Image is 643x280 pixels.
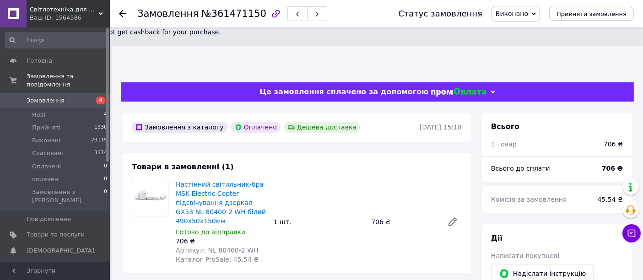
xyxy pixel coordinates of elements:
[604,140,623,149] div: 706 ₴
[176,228,245,236] span: Готово до відправки
[132,162,234,171] span: Товари в замовленні (1)
[104,188,107,205] span: 0
[367,215,440,228] div: 706 ₴
[398,9,482,18] div: Статус замовлення
[27,72,110,89] span: Замовлення та повідомлення
[622,224,641,242] button: Чат з покупцем
[30,5,98,14] span: Світлотехніка для Вас
[491,165,550,172] span: Всього до сплати
[32,175,58,183] span: оплачен
[132,180,168,216] img: Настінний світильник-бра MSK Electric Copter підсвічування дзеркал GX53 NL 80400-2 WH білий 490х5...
[491,252,559,259] span: Написати покупцеві
[5,32,108,48] input: Пошук
[104,175,107,183] span: 0
[420,124,462,131] time: [DATE] 15:18
[119,9,126,18] div: Повернутися назад
[32,188,104,205] span: Замовлення з [PERSON_NAME]
[91,136,107,145] span: 23115
[491,234,503,242] span: Дії
[491,196,567,203] span: Комісія за замовлення
[557,11,627,17] span: Прийняти замовлення
[598,196,623,203] span: 45.54 ₴
[94,124,107,132] span: 1930
[549,7,634,21] button: Прийняти замовлення
[231,122,281,133] div: Оплачено
[176,181,266,225] a: Настінний світильник-бра MSK Electric Copter підсвічування дзеркал GX53 NL 80400-2 WH білий 490х5...
[176,237,266,246] div: 706 ₴
[137,8,199,19] span: Замовлення
[32,162,61,171] span: Оплачені
[94,149,107,157] span: 3374
[30,14,110,22] div: Ваш ID: 1564586
[201,8,266,19] span: №361471150
[27,215,71,223] span: Повідомлення
[27,97,65,105] span: Замовлення
[491,140,517,148] span: 1 товар
[176,256,259,263] span: Каталог ProSale: 45.54 ₴
[132,122,227,133] div: Замовлення з каталогу
[32,124,60,132] span: Прийняті
[27,247,94,255] span: [DEMOGRAPHIC_DATA]
[602,165,623,172] b: 706 ₴
[32,149,63,157] span: Скасовані
[27,231,85,239] span: Товари та послуги
[496,10,528,17] span: Виконано
[104,111,107,119] span: 4
[104,162,107,171] span: 0
[176,247,259,254] span: Артикул: NL 80400-2 WH
[32,111,45,119] span: Нові
[270,215,368,228] div: 1 шт.
[32,136,60,145] span: Виконані
[431,88,486,97] img: evopay logo
[443,213,462,231] a: Редагувати
[96,97,105,104] span: 4
[259,87,428,96] span: Це замовлення сплачено за допомогою
[27,57,52,65] span: Головна
[491,122,519,131] span: Всього
[284,122,360,133] div: Дешева доставка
